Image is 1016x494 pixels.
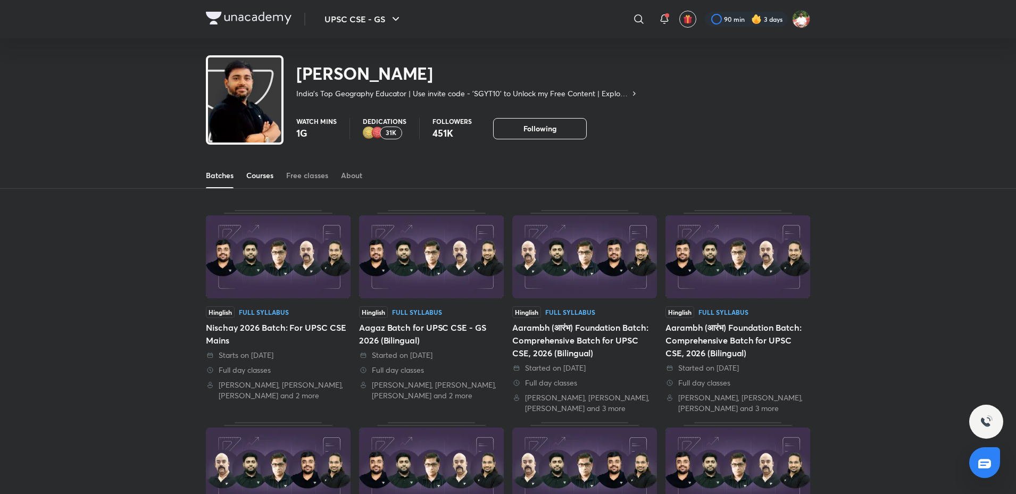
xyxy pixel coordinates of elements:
[523,123,556,134] span: Following
[512,321,657,359] div: Aarambh (आरंभ) Foundation Batch: Comprehensive Batch for UPSC CSE, 2026 (Bilingual)
[392,309,442,315] div: Full Syllabus
[286,163,328,188] a: Free classes
[341,170,362,181] div: About
[359,380,504,401] div: Sudarshan Gurjar, Dr Sidharth Arora, Mrunal Patel and 2 more
[386,129,396,137] p: 31K
[512,378,657,388] div: Full day classes
[206,210,351,414] div: Nischay 2026 Batch: For UPSC CSE Mains
[246,163,273,188] a: Courses
[246,170,273,181] div: Courses
[512,363,657,373] div: Started on 29 Aug 2025
[665,378,810,388] div: Full day classes
[679,11,696,28] button: avatar
[512,306,541,318] span: Hinglish
[206,306,235,318] span: Hinglish
[512,392,657,414] div: Sudarshan Gurjar, Dr Sidharth Arora, Saurabh Pandey and 3 more
[206,321,351,347] div: Nischay 2026 Batch: For UPSC CSE Mains
[512,215,657,298] img: Thumbnail
[493,118,587,139] button: Following
[296,63,638,84] h2: [PERSON_NAME]
[792,10,810,28] img: Shashank Soni
[665,306,694,318] span: Hinglish
[206,12,292,27] a: Company Logo
[698,309,748,315] div: Full Syllabus
[359,210,504,414] div: Aagaz Batch for UPSC CSE - GS 2026 (Bilingual)
[665,392,810,414] div: Sudarshan Gurjar, Dr Sidharth Arora, Saurabh Pandey and 3 more
[665,363,810,373] div: Started on 11 Aug 2025
[206,380,351,401] div: Sudarshan Gurjar, Dr Sidharth Arora, Mrunal Patel and 2 more
[432,118,472,124] p: Followers
[206,215,351,298] img: Thumbnail
[206,350,351,361] div: Starts on 3 Nov 2025
[239,309,289,315] div: Full Syllabus
[363,118,406,124] p: Dedications
[363,127,376,139] img: educator badge2
[371,127,384,139] img: educator badge1
[296,127,337,139] p: 1G
[359,215,504,298] img: Thumbnail
[318,9,409,30] button: UPSC CSE - GS
[432,127,472,139] p: 451K
[545,309,595,315] div: Full Syllabus
[206,163,234,188] a: Batches
[980,415,993,428] img: ttu
[206,12,292,24] img: Company Logo
[296,118,337,124] p: Watch mins
[665,215,810,298] img: Thumbnail
[359,306,388,318] span: Hinglish
[683,14,693,24] img: avatar
[206,365,351,375] div: Full day classes
[359,365,504,375] div: Full day classes
[512,210,657,414] div: Aarambh (आरंभ) Foundation Batch: Comprehensive Batch for UPSC CSE, 2026 (Bilingual)
[296,88,630,99] p: India's Top Geography Educator | Use invite code - 'SGYT10' to Unlock my Free Content | Explore t...
[286,170,328,181] div: Free classes
[206,170,234,181] div: Batches
[359,321,504,347] div: Aagaz Batch for UPSC CSE - GS 2026 (Bilingual)
[359,350,504,361] div: Started on 8 Sept 2025
[751,14,762,24] img: streak
[208,60,281,162] img: class
[665,210,810,414] div: Aarambh (आरंभ) Foundation Batch: Comprehensive Batch for UPSC CSE, 2026 (Bilingual)
[341,163,362,188] a: About
[665,321,810,359] div: Aarambh (आरंभ) Foundation Batch: Comprehensive Batch for UPSC CSE, 2026 (Bilingual)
